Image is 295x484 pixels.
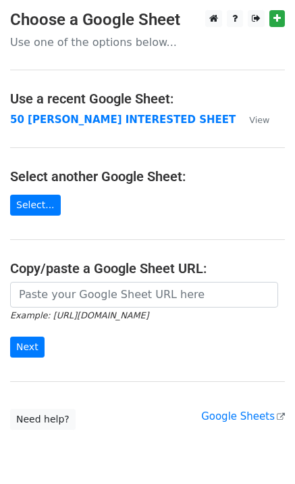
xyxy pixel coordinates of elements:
[10,260,285,276] h4: Copy/paste a Google Sheet URL:
[10,310,149,320] small: Example: [URL][DOMAIN_NAME]
[10,409,76,430] a: Need help?
[10,168,285,185] h4: Select another Google Sheet:
[10,91,285,107] h4: Use a recent Google Sheet:
[10,114,236,126] a: 50 [PERSON_NAME] INTERESTED SHEET
[249,115,269,125] small: View
[10,282,278,308] input: Paste your Google Sheet URL here
[10,337,45,358] input: Next
[201,410,285,422] a: Google Sheets
[10,195,61,216] a: Select...
[10,35,285,49] p: Use one of the options below...
[10,10,285,30] h3: Choose a Google Sheet
[236,114,269,126] a: View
